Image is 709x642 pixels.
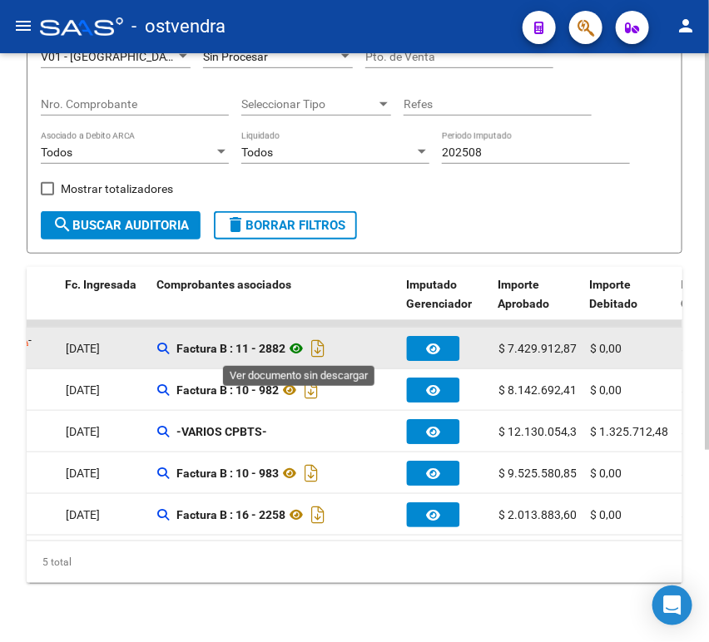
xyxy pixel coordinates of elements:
[176,342,285,355] strong: Factura B : 11 - 2882
[241,97,376,111] span: Seleccionar Tipo
[176,508,285,521] strong: Factura B : 16 - 2258
[590,383,622,397] span: $ 0,00
[498,467,577,480] span: $ 9.525.580,85
[131,8,226,45] span: - ostvendra
[52,215,72,235] mat-icon: search
[156,278,291,291] span: Comprobantes asociados
[66,342,100,355] span: [DATE]
[41,50,182,63] span: V01 - [GEOGRAPHIC_DATA]
[498,278,549,310] span: Importe Aprobado
[61,179,173,199] span: Mostrar totalizadores
[498,508,577,521] span: $ 2.013.883,60
[583,267,674,322] datatable-header-cell: Importe Debitado
[13,16,33,36] mat-icon: menu
[41,146,72,159] span: Todos
[590,508,622,521] span: $ 0,00
[65,278,136,291] span: Fc. Ingresada
[589,278,637,310] span: Importe Debitado
[214,211,357,240] button: Borrar Filtros
[176,467,279,480] strong: Factura B : 10 - 983
[52,218,189,233] span: Buscar Auditoria
[300,460,322,486] i: Descargar documento
[307,501,329,528] i: Descargar documento
[66,425,100,438] span: [DATE]
[676,16,696,36] mat-icon: person
[491,267,583,322] datatable-header-cell: Importe Aprobado
[176,383,279,397] strong: Factura B : 10 - 982
[498,425,583,438] span: $ 12.130.054,37
[27,541,682,583] div: 5 total
[241,146,273,159] span: Todos
[226,215,245,235] mat-icon: delete
[66,508,100,521] span: [DATE]
[498,383,577,397] span: $ 8.142.692,41
[66,467,100,480] span: [DATE]
[406,278,472,310] span: Imputado Gerenciador
[66,383,100,397] span: [DATE]
[58,267,150,322] datatable-header-cell: Fc. Ingresada
[300,377,322,403] i: Descargar documento
[203,50,268,63] span: Sin Procesar
[307,335,329,362] i: Descargar documento
[226,218,345,233] span: Borrar Filtros
[41,211,201,240] button: Buscar Auditoria
[652,585,692,625] div: Open Intercom Messenger
[176,425,267,438] strong: -VARIOS CPBTS-
[498,342,577,355] span: $ 7.429.912,87
[399,267,491,322] datatable-header-cell: Imputado Gerenciador
[590,425,668,438] span: $ 1.325.712,48
[590,467,622,480] span: $ 0,00
[150,267,399,322] datatable-header-cell: Comprobantes asociados
[590,342,622,355] span: $ 0,00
